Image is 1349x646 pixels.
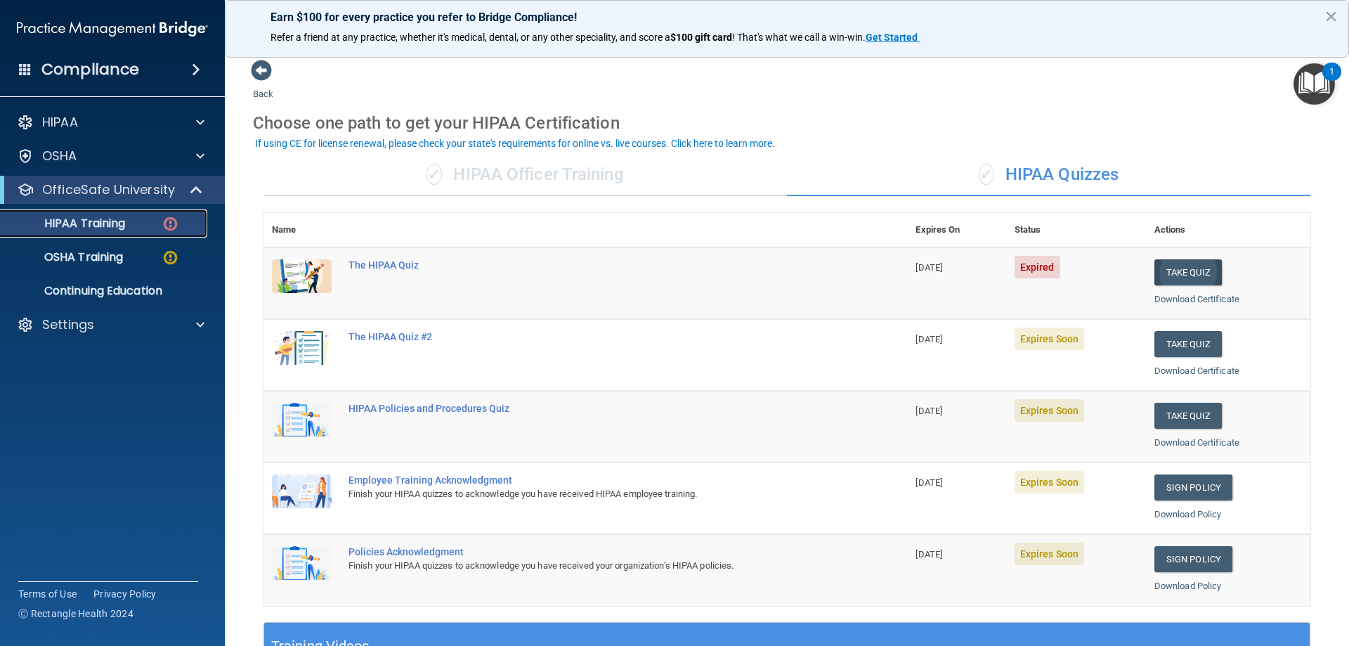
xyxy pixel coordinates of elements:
[348,486,837,503] div: Finish your HIPAA quizzes to acknowledge you have received HIPAA employee training.
[1015,543,1084,565] span: Expires Soon
[1015,328,1084,350] span: Expires Soon
[42,148,77,164] p: OSHA
[1015,471,1084,493] span: Expires Soon
[1154,259,1222,285] button: Take Quiz
[732,32,866,43] span: ! That's what we call a win-win.
[1015,399,1084,422] span: Expires Soon
[253,136,777,150] button: If using CE for license renewal, please check your state's requirements for online vs. live cours...
[348,403,837,414] div: HIPAA Policies and Procedures Quiz
[866,32,920,43] a: Get Started
[1154,546,1232,572] a: Sign Policy
[907,213,1005,247] th: Expires On
[1329,72,1334,90] div: 1
[1324,5,1338,27] button: Close
[1154,366,1239,376] a: Download Certificate
[348,474,837,486] div: Employee Training Acknowledgment
[1006,213,1146,247] th: Status
[271,11,1303,24] p: Earn $100 for every practice you refer to Bridge Compliance!
[1154,294,1239,304] a: Download Certificate
[915,262,942,273] span: [DATE]
[253,72,273,99] a: Back
[255,138,775,148] div: If using CE for license renewal, please check your state's requirements for online vs. live cours...
[263,213,340,247] th: Name
[271,32,670,43] span: Refer a friend at any practice, whether it's medical, dental, or any other speciality, and score a
[17,181,204,198] a: OfficeSafe University
[1154,403,1222,429] button: Take Quiz
[915,406,942,416] span: [DATE]
[348,546,837,557] div: Policies Acknowledgment
[253,103,1321,143] div: Choose one path to get your HIPAA Certification
[979,164,994,185] span: ✓
[93,587,157,601] a: Privacy Policy
[9,284,201,298] p: Continuing Education
[915,477,942,488] span: [DATE]
[866,32,918,43] strong: Get Started
[348,557,837,574] div: Finish your HIPAA quizzes to acknowledge you have received your organization’s HIPAA policies.
[1146,213,1310,247] th: Actions
[1154,474,1232,500] a: Sign Policy
[162,249,179,266] img: warning-circle.0cc9ac19.png
[670,32,732,43] strong: $100 gift card
[915,334,942,344] span: [DATE]
[18,607,133,621] span: Ⓒ Rectangle Health 2024
[42,181,175,198] p: OfficeSafe University
[17,316,204,333] a: Settings
[9,250,123,264] p: OSHA Training
[17,15,208,43] img: PMB logo
[1154,509,1222,519] a: Download Policy
[17,114,204,131] a: HIPAA
[348,331,837,342] div: The HIPAA Quiz #2
[348,259,837,271] div: The HIPAA Quiz
[1015,256,1060,278] span: Expired
[1154,331,1222,357] button: Take Quiz
[162,215,179,233] img: danger-circle.6113f641.png
[18,587,77,601] a: Terms of Use
[9,217,125,231] p: HIPAA Training
[1154,437,1239,448] a: Download Certificate
[1293,63,1335,105] button: Open Resource Center, 1 new notification
[915,549,942,560] span: [DATE]
[426,164,442,185] span: ✓
[42,316,94,333] p: Settings
[1154,581,1222,591] a: Download Policy
[787,154,1310,196] div: HIPAA Quizzes
[42,114,78,131] p: HIPAA
[17,148,204,164] a: OSHA
[263,154,787,196] div: HIPAA Officer Training
[41,60,139,79] h4: Compliance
